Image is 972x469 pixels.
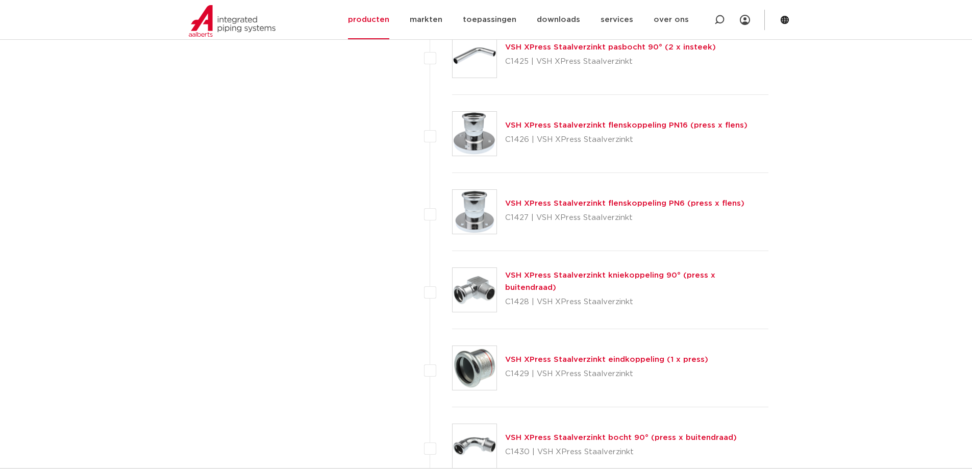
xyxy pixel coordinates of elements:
img: Thumbnail for VSH XPress Staalverzinkt flenskoppeling PN16 (press x flens) [453,112,496,156]
img: Thumbnail for VSH XPress Staalverzinkt bocht 90° (press x buitendraad) [453,424,496,468]
p: C1429 | VSH XPress Staalverzinkt [505,366,708,382]
img: Thumbnail for VSH XPress Staalverzinkt eindkoppeling (1 x press) [453,346,496,390]
p: C1425 | VSH XPress Staalverzinkt [505,54,716,70]
p: C1428 | VSH XPress Staalverzinkt [505,294,769,310]
a: VSH XPress Staalverzinkt bocht 90° (press x buitendraad) [505,434,737,441]
a: VSH XPress Staalverzinkt pasbocht 90° (2 x insteek) [505,43,716,51]
a: VSH XPress Staalverzinkt eindkoppeling (1 x press) [505,356,708,363]
a: VSH XPress Staalverzinkt flenskoppeling PN16 (press x flens) [505,121,747,129]
img: Thumbnail for VSH XPress Staalverzinkt flenskoppeling PN6 (press x flens) [453,190,496,234]
img: Thumbnail for VSH XPress Staalverzinkt kniekoppeling 90° (press x buitendraad) [453,268,496,312]
p: C1430 | VSH XPress Staalverzinkt [505,444,737,460]
a: VSH XPress Staalverzinkt kniekoppeling 90° (press x buitendraad) [505,271,715,291]
a: VSH XPress Staalverzinkt flenskoppeling PN6 (press x flens) [505,200,744,207]
img: Thumbnail for VSH XPress Staalverzinkt pasbocht 90° (2 x insteek) [453,34,496,78]
p: C1426 | VSH XPress Staalverzinkt [505,132,747,148]
p: C1427 | VSH XPress Staalverzinkt [505,210,744,226]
